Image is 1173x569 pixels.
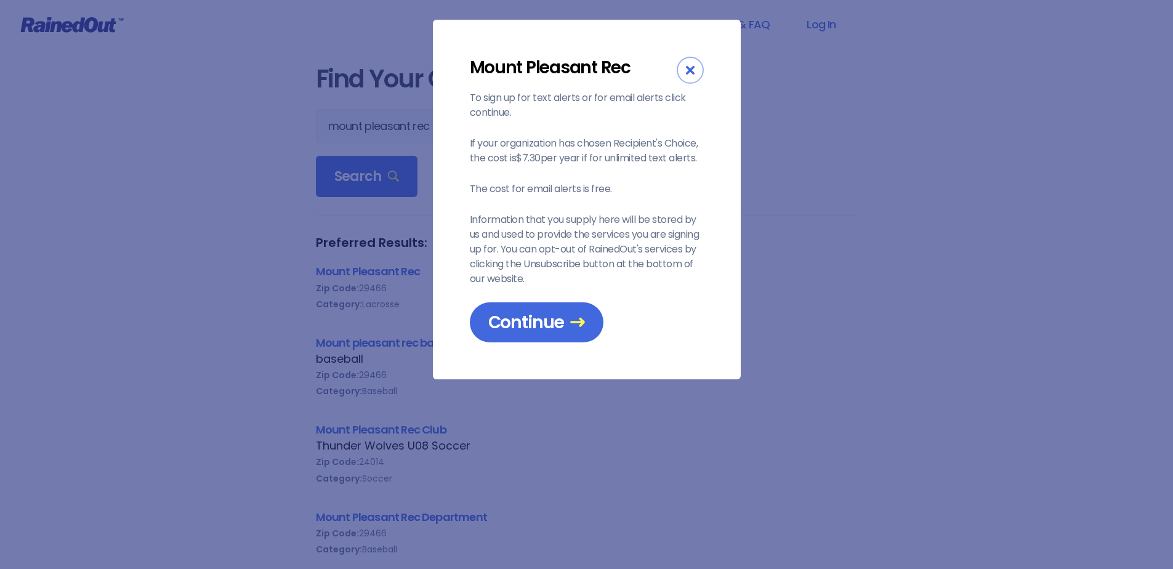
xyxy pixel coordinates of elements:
p: If your organization has chosen Recipient's Choice, the cost is $7.30 per year if for unlimited t... [470,136,704,166]
div: Close [677,57,704,84]
p: Information that you supply here will be stored by us and used to provide the services you are si... [470,212,704,286]
p: The cost for email alerts is free. [470,182,704,196]
div: Mount Pleasant Rec [470,57,677,78]
span: Continue [488,312,585,333]
p: To sign up for text alerts or for email alerts click continue. [470,91,704,120]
